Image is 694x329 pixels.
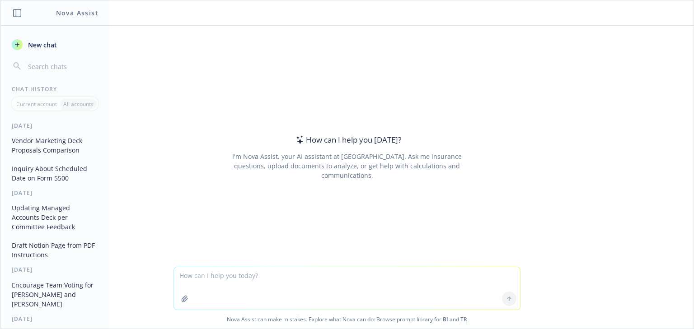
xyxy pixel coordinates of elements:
[443,315,448,323] a: BI
[63,100,94,108] p: All accounts
[26,40,57,50] span: New chat
[8,161,102,185] button: Inquiry About Scheduled Date on Form 5500
[220,152,474,180] div: I'm Nova Assist, your AI assistant at [GEOGRAPHIC_DATA]. Ask me insurance questions, upload docum...
[1,189,109,197] div: [DATE]
[1,266,109,273] div: [DATE]
[16,100,57,108] p: Current account
[293,134,401,146] div: How can I help you [DATE]?
[8,238,102,262] button: Draft Notion Page from PDF Instructions
[8,37,102,53] button: New chat
[56,8,98,18] h1: Nova Assist
[26,60,98,73] input: Search chats
[1,85,109,93] div: Chat History
[1,122,109,130] div: [DATE]
[8,278,102,311] button: Encourage Team Voting for [PERSON_NAME] and [PERSON_NAME]
[8,200,102,234] button: Updating Managed Accounts Deck per Committee Feedback
[1,315,109,323] div: [DATE]
[460,315,467,323] a: TR
[4,310,690,329] span: Nova Assist can make mistakes. Explore what Nova can do: Browse prompt library for and
[8,133,102,158] button: Vendor Marketing Deck Proposals Comparison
